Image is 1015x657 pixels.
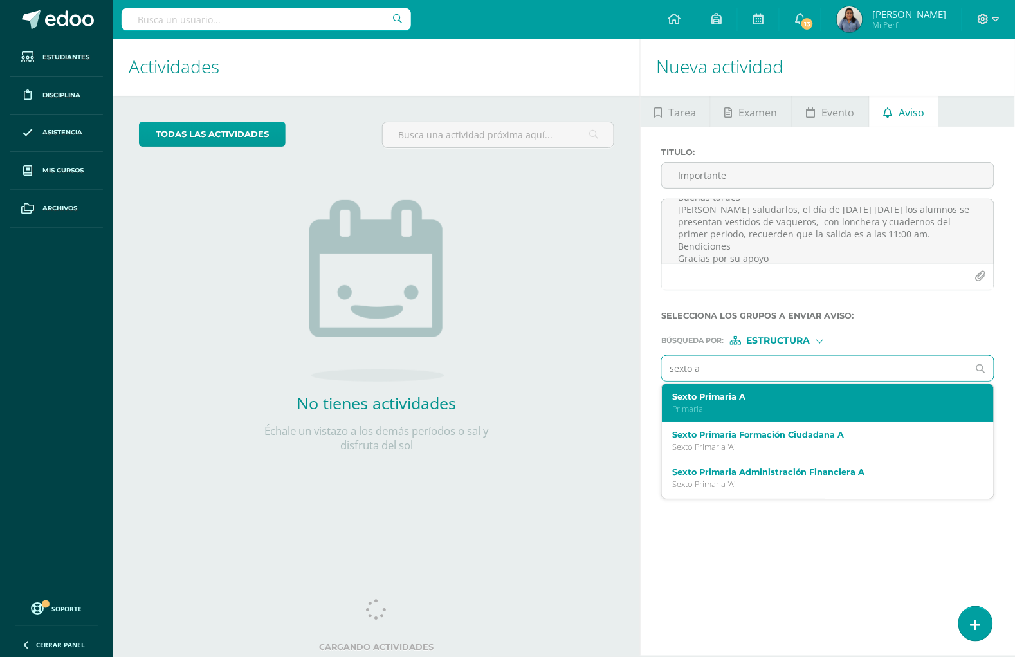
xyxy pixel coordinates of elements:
h2: No tienes actividades [248,392,506,414]
span: Estudiantes [42,52,89,62]
span: Estructura [747,337,810,344]
a: Mis cursos [10,152,103,190]
label: Selecciona los grupos a enviar aviso : [661,311,994,320]
span: Tarea [669,97,697,128]
a: Archivos [10,190,103,228]
span: 13 [800,17,814,31]
span: Examen [739,97,778,128]
textarea: Buenas tardes [PERSON_NAME] saludarlos, el día de [DATE] [DATE] los alumnos se presentan vestidos... [662,199,994,264]
img: c29edd5519ed165661ad7af758d39eaf.png [837,6,863,32]
span: Archivos [42,203,77,214]
p: Sexto Primaria 'A' [672,441,970,452]
a: Disciplina [10,77,103,115]
span: Disciplina [42,90,80,100]
input: Busca un usuario... [122,8,411,30]
span: Mis cursos [42,165,84,176]
a: Asistencia [10,115,103,153]
a: Soporte [15,599,98,616]
a: Examen [711,96,791,127]
span: Aviso [899,97,924,128]
input: Busca una actividad próxima aquí... [383,122,614,147]
img: no_activities.png [309,200,444,382]
span: Cerrar panel [36,640,85,649]
a: todas las Actividades [139,122,286,147]
input: Titulo [662,163,994,188]
a: Tarea [641,96,710,127]
p: Échale un vistazo a los demás períodos o sal y disfruta del sol [248,424,506,452]
p: Sexto Primaria 'A' [672,479,970,490]
span: Asistencia [42,127,82,138]
span: [PERSON_NAME] [872,8,946,21]
p: Primaria [672,403,970,414]
a: Aviso [870,96,938,127]
label: Titulo : [661,147,994,157]
label: Sexto Primaria A [672,392,970,402]
a: Evento [792,96,869,127]
a: Estudiantes [10,39,103,77]
div: [object Object] [730,336,827,345]
input: Ej. Primero primaria [662,356,968,381]
span: Soporte [52,604,82,613]
label: Sexto Primaria Formación Ciudadana A [672,430,970,440]
span: Evento [821,97,855,128]
h1: Actividades [129,37,625,96]
span: Mi Perfil [872,19,946,30]
label: Cargando actividades [139,642,614,652]
h1: Nueva actividad [656,37,1000,96]
label: Sexto Primaria Administración Financiera A [672,467,970,477]
span: Búsqueda por : [661,337,724,344]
